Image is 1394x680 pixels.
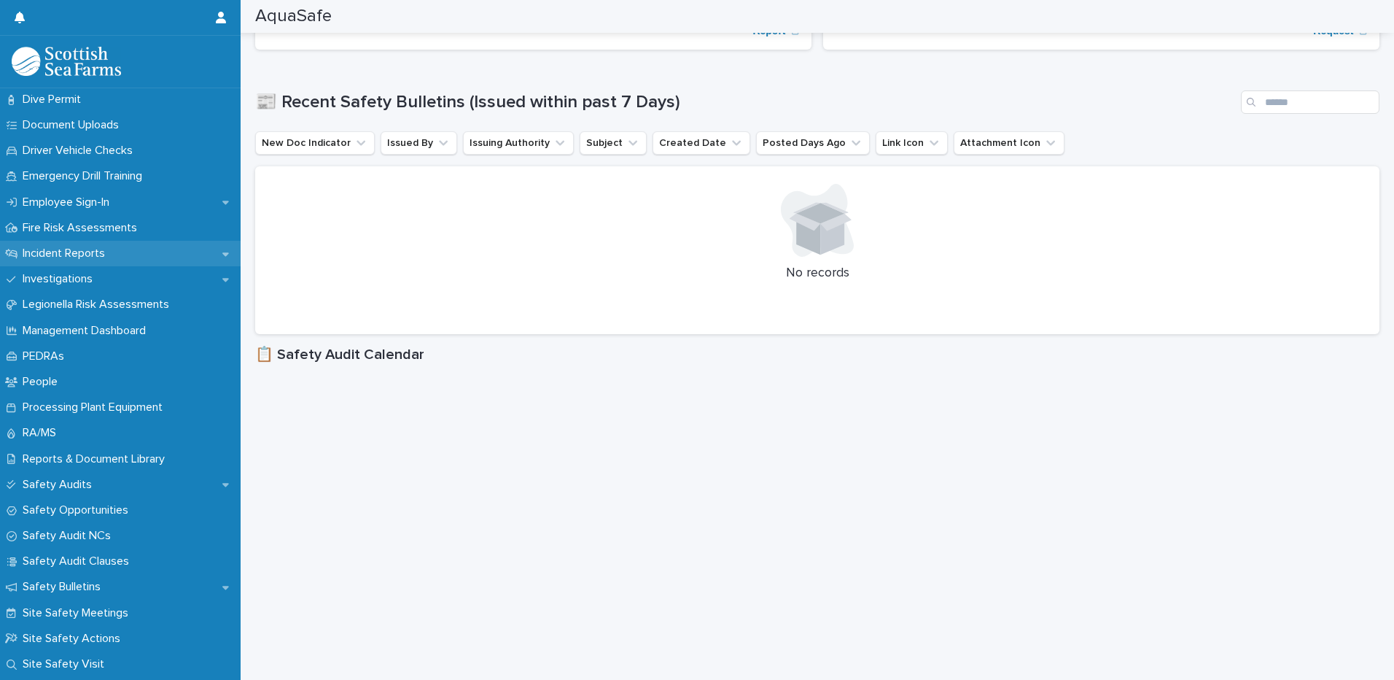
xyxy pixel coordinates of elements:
[12,47,121,76] img: bPIBxiqnSb2ggTQWdOVV
[17,555,141,568] p: Safety Audit Clauses
[17,426,68,440] p: RA/MS
[756,131,870,155] button: Posted Days Ago
[17,221,149,235] p: Fire Risk Assessments
[381,131,457,155] button: Issued By
[17,93,93,107] p: Dive Permit
[17,324,157,338] p: Management Dashboard
[17,272,104,286] p: Investigations
[17,606,140,620] p: Site Safety Meetings
[17,632,132,646] p: Site Safety Actions
[17,375,69,389] p: People
[653,131,750,155] button: Created Date
[17,401,174,414] p: Processing Plant Equipment
[255,131,375,155] button: New Doc Indicator
[17,349,76,363] p: PEDRAs
[17,247,117,260] p: Incident Reports
[17,478,104,492] p: Safety Audits
[273,266,1362,282] p: No records
[1241,90,1379,114] input: Search
[580,131,647,155] button: Subject
[17,169,154,183] p: Emergency Drill Training
[255,346,1379,363] h1: 📋 Safety Audit Calendar
[17,503,140,517] p: Safety Opportunities
[17,657,116,671] p: Site Safety Visit
[17,452,176,466] p: Reports & Document Library
[17,118,131,132] p: Document Uploads
[17,529,122,543] p: Safety Audit NCs
[954,131,1064,155] button: Attachment Icon
[876,131,948,155] button: Link Icon
[17,144,144,158] p: Driver Vehicle Checks
[463,131,574,155] button: Issuing Authority
[17,196,121,209] p: Employee Sign-In
[255,6,332,27] h2: AquaSafe
[17,298,181,312] p: Legionella Risk Assessments
[17,580,112,594] p: Safety Bulletins
[255,92,1235,113] h1: 📰 Recent Safety Bulletins (Issued within past 7 Days)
